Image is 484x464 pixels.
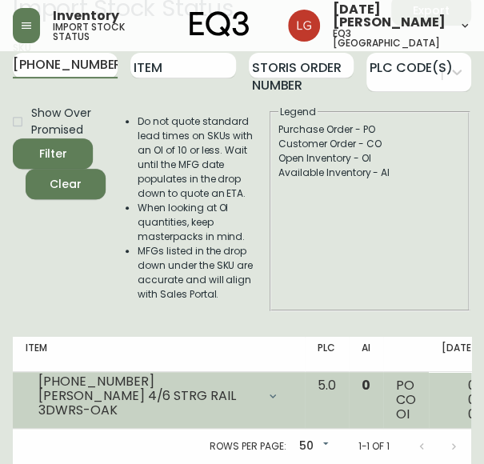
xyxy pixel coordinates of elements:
img: 2638f148bab13be18035375ceda1d187 [288,10,320,42]
div: PO CO [396,378,416,422]
button: Clear [26,169,106,199]
th: Item [13,337,305,372]
div: Customer Order - CO [278,137,461,151]
h5: eq3 [GEOGRAPHIC_DATA] [333,29,446,48]
img: logo [190,11,249,37]
span: OI [396,405,410,423]
div: Available Inventory - AI [278,166,461,180]
li: When looking at OI quantities, keep masterpacks in mind. [138,201,268,244]
div: [PHONE_NUMBER] [38,374,257,389]
button: Filter [13,138,93,169]
td: 5.0 [305,372,349,429]
span: 0 [468,405,476,423]
span: Show Over Promised [31,105,93,138]
span: [DATE][PERSON_NAME] [333,3,446,29]
span: Inventory [53,10,119,22]
div: Purchase Order - PO [278,122,461,137]
li: Do not quote standard lead times on SKUs with an OI of 10 or less. Wait until the MFG date popula... [138,114,268,201]
legend: Legend [278,105,318,119]
div: 50 [292,434,332,460]
div: [PHONE_NUMBER][PERSON_NAME] 4/6 STRG RAIL 3DWRS-OAK [26,378,292,414]
th: AI [349,337,383,372]
p: 1-1 of 1 [358,439,390,454]
div: Open Inventory - OI [278,151,461,166]
li: MFGs listed in the drop down under the SKU are accurate and will align with Sales Portal. [138,244,268,302]
th: PLC [305,337,349,372]
p: Rows per page: [210,439,286,454]
h5: import stock status [53,22,138,42]
span: Clear [38,174,93,194]
span: 0 [362,376,370,394]
div: 0 0 [442,378,476,422]
div: [PERSON_NAME] 4/6 STRG RAIL 3DWRS-OAK [38,389,257,418]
